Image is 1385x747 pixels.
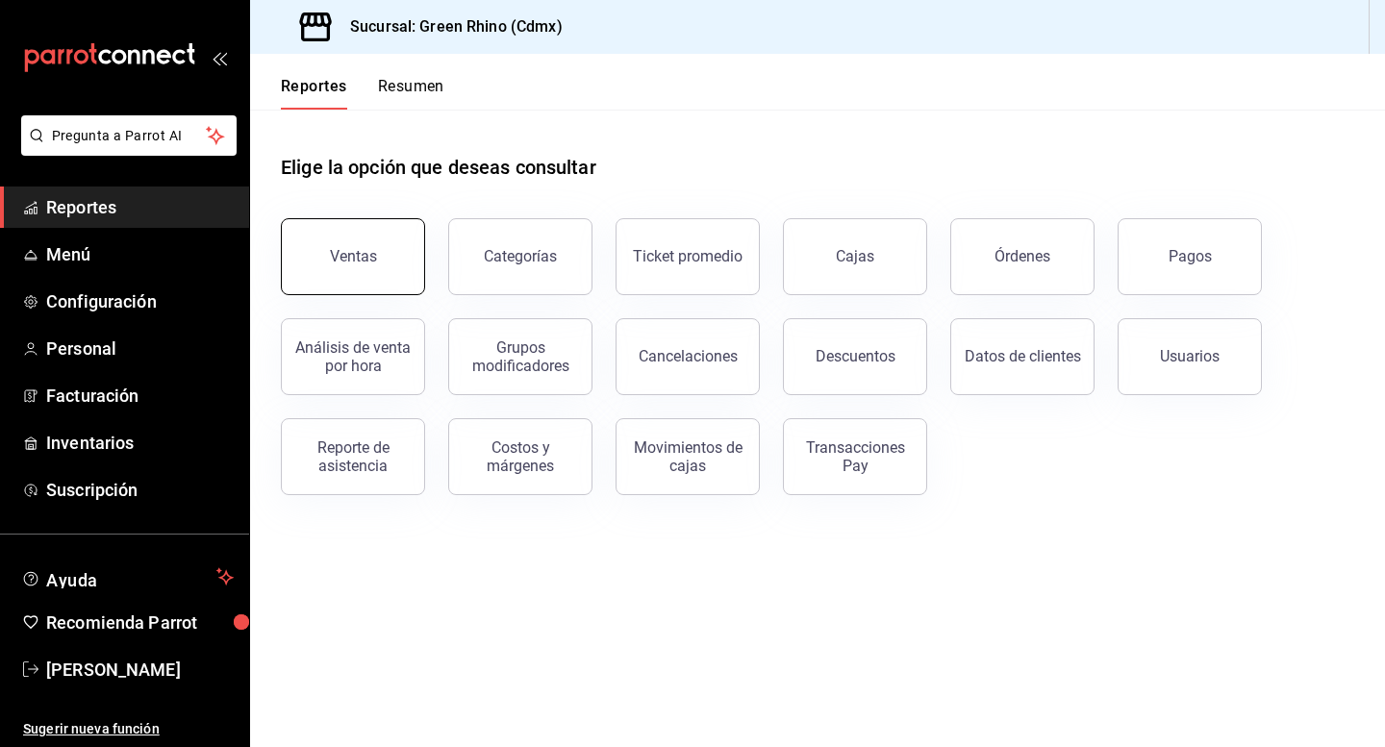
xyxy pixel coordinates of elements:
[46,430,234,456] span: Inventarios
[281,77,347,110] button: Reportes
[46,288,234,314] span: Configuración
[212,50,227,65] button: open_drawer_menu
[616,318,760,395] button: Cancelaciones
[1118,218,1262,295] button: Pagos
[46,336,234,361] span: Personal
[1160,347,1220,365] div: Usuarios
[46,194,234,220] span: Reportes
[330,247,377,265] div: Ventas
[950,318,1095,395] button: Datos de clientes
[448,218,592,295] button: Categorías
[46,383,234,409] span: Facturación
[795,438,915,475] div: Transacciones Pay
[46,477,234,503] span: Suscripción
[461,338,580,375] div: Grupos modificadores
[633,247,743,265] div: Ticket promedio
[1169,247,1212,265] div: Pagos
[995,247,1050,265] div: Órdenes
[52,126,207,146] span: Pregunta a Parrot AI
[281,153,596,182] h1: Elige la opción que deseas consultar
[378,77,444,110] button: Resumen
[293,338,413,375] div: Análisis de venta por hora
[281,318,425,395] button: Análisis de venta por hora
[293,438,413,475] div: Reporte de asistencia
[461,438,580,475] div: Costos y márgenes
[836,247,874,265] div: Cajas
[616,418,760,495] button: Movimientos de cajas
[335,15,563,38] h3: Sucursal: Green Rhino (Cdmx)
[448,318,592,395] button: Grupos modificadores
[965,347,1081,365] div: Datos de clientes
[21,115,237,156] button: Pregunta a Parrot AI
[616,218,760,295] button: Ticket promedio
[816,347,895,365] div: Descuentos
[46,565,209,588] span: Ayuda
[1118,318,1262,395] button: Usuarios
[281,418,425,495] button: Reporte de asistencia
[46,241,234,267] span: Menú
[783,418,927,495] button: Transacciones Pay
[46,657,234,683] span: [PERSON_NAME]
[281,218,425,295] button: Ventas
[23,719,234,739] span: Sugerir nueva función
[639,347,738,365] div: Cancelaciones
[783,218,927,295] button: Cajas
[46,610,234,635] span: Recomienda Parrot
[13,139,237,160] a: Pregunta a Parrot AI
[484,247,557,265] div: Categorías
[628,438,747,475] div: Movimientos de cajas
[448,418,592,495] button: Costos y márgenes
[281,77,444,110] div: navigation tabs
[783,318,927,395] button: Descuentos
[950,218,1095,295] button: Órdenes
